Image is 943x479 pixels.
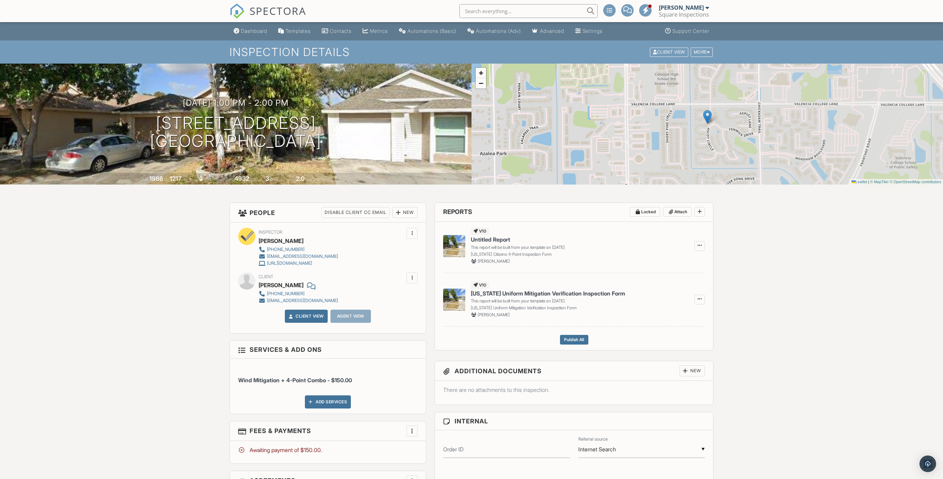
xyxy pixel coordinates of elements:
[479,68,483,77] span: +
[435,412,713,430] h3: Internal
[703,110,712,124] img: Marker
[296,175,305,182] div: 2.0
[259,229,282,235] span: Inspector
[286,28,311,34] div: Templates
[238,377,352,384] span: Wind Mitigation + 4-Point Combo - $150.00
[572,25,605,38] a: Settings
[578,436,608,442] label: Referral source
[868,180,869,184] span: |
[259,236,304,246] div: [PERSON_NAME]
[230,203,426,223] h3: People
[459,4,598,18] input: Search everything...
[267,261,312,266] div: [URL][DOMAIN_NAME]
[582,28,603,34] div: Settings
[170,175,181,182] div: 1217
[230,46,713,58] h1: Inspection Details
[276,25,314,38] a: Templates
[267,254,338,259] div: [EMAIL_ADDRESS][DOMAIN_NAME]
[267,291,305,297] div: [PHONE_NUMBER]
[691,47,713,57] div: More
[890,180,941,184] a: © OpenStreetMap contributors
[443,386,705,394] p: There are no attachments to this inspection.
[259,290,338,297] a: [PHONE_NUMBER]
[650,47,688,57] div: Client View
[360,25,391,38] a: Metrics
[241,28,267,34] div: Dashboard
[234,175,249,182] div: 4932
[370,28,388,34] div: Metrics
[919,455,936,472] div: Open Intercom Messenger
[259,260,338,267] a: [URL][DOMAIN_NAME]
[265,175,269,182] div: 3
[230,341,426,359] h3: Services & Add ons
[680,365,705,376] div: New
[476,68,486,78] a: Zoom in
[238,446,418,454] div: Awaiting payment of $150.00.
[392,207,418,218] div: New
[870,180,889,184] a: © MapTiler
[479,79,483,87] span: −
[259,253,338,260] a: [EMAIL_ADDRESS][DOMAIN_NAME]
[529,25,567,38] a: Advanced
[659,11,709,18] div: Square Inspections
[259,280,304,290] div: [PERSON_NAME]
[238,364,418,389] li: Service: Wind Mitigation + 4-Point Combo
[231,25,270,38] a: Dashboard
[321,207,390,218] div: Disable Client CC Email
[219,177,233,182] span: Lot Size
[465,25,524,38] a: Automations (Advanced)
[205,177,212,182] span: slab
[250,3,306,18] span: SPECTORA
[435,361,713,381] h3: Additional Documents
[287,313,324,320] a: Client View
[306,177,325,182] span: bathrooms
[150,114,321,151] h1: [STREET_ADDRESS] [GEOGRAPHIC_DATA]
[141,177,148,182] span: Built
[183,177,192,182] span: sq. ft.
[149,175,163,182] div: 1986
[259,297,338,304] a: [EMAIL_ADDRESS][DOMAIN_NAME]
[230,9,306,24] a: SPECTORA
[851,180,867,184] a: Leaflet
[270,177,289,182] span: bedrooms
[476,78,486,88] a: Zoom out
[476,28,521,34] div: Automations (Adv)
[250,177,259,182] span: sq.ft.
[267,298,338,303] div: [EMAIL_ADDRESS][DOMAIN_NAME]
[662,25,712,38] a: Support Center
[649,49,690,54] a: Client View
[540,28,564,34] div: Advanced
[259,246,338,253] a: [PHONE_NUMBER]
[259,274,273,279] span: Client
[319,25,354,38] a: Contacts
[230,3,245,19] img: The Best Home Inspection Software - Spectora
[183,98,289,107] h3: [DATE] 1:00 pm - 2:00 pm
[267,247,305,252] div: [PHONE_NUMBER]
[396,25,459,38] a: Automations (Basic)
[659,4,704,11] div: [PERSON_NAME]
[443,445,464,453] label: Order ID
[305,395,351,408] div: Add Services
[408,28,456,34] div: Automations (Basic)
[230,421,426,441] h3: Fees & Payments
[672,28,709,34] div: Support Center
[330,28,352,34] div: Contacts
